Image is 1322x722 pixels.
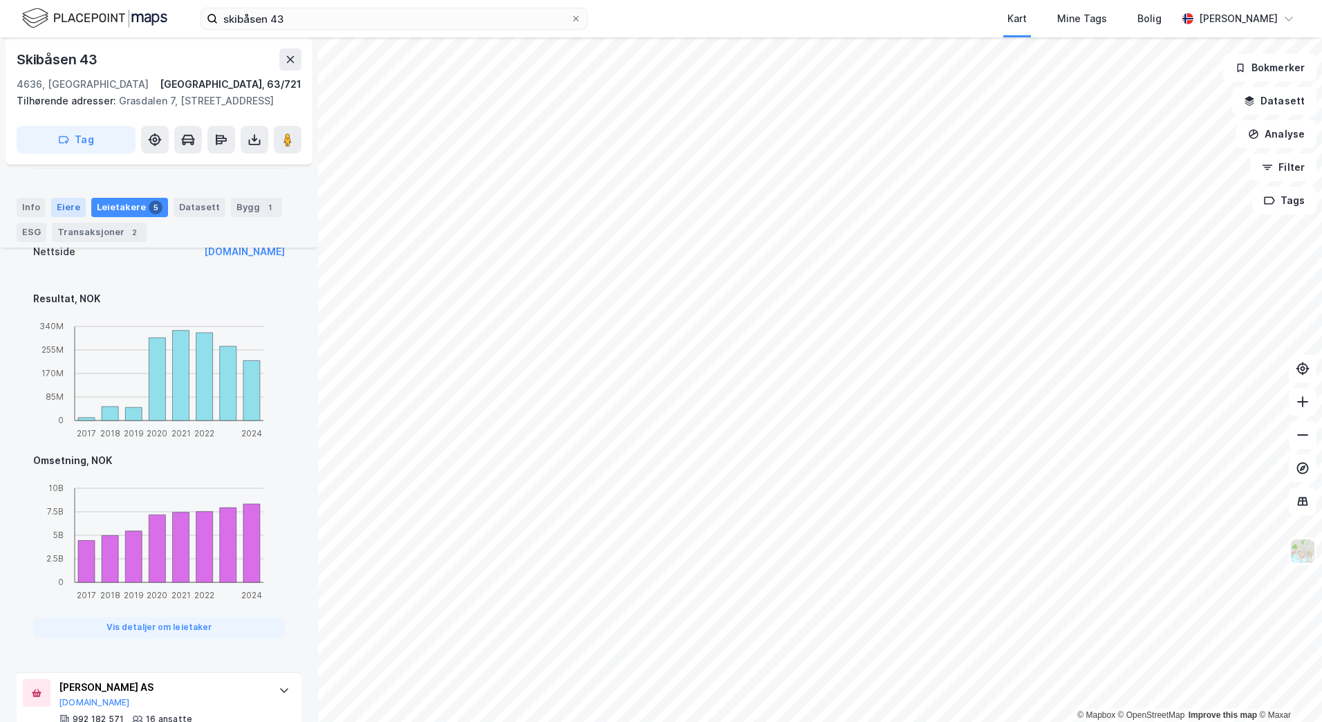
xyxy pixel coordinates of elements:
button: Filter [1250,154,1316,181]
tspan: 255M [41,344,64,355]
div: 1 [263,201,277,214]
tspan: 10B [48,483,64,493]
tspan: 2022 [194,427,214,438]
div: Leietakere [91,198,168,217]
tspan: 2024 [241,427,262,438]
div: ESG [17,223,46,242]
div: Nettside [33,243,75,260]
tspan: 85M [46,391,64,402]
div: Skibåsen 43 [17,48,100,71]
div: 2 [127,225,141,239]
img: logo.f888ab2527a4732fd821a326f86c7f29.svg [22,6,167,30]
button: [DOMAIN_NAME] [59,697,130,708]
div: Transaksjoner [52,223,147,242]
input: Søk på adresse, matrikkel, gårdeiere, leietakere eller personer [218,8,570,29]
tspan: 340M [39,321,64,331]
div: Innflyttet [33,177,78,194]
img: Z [1290,538,1316,564]
tspan: 2021 [171,427,191,438]
a: OpenStreetMap [1118,710,1185,720]
div: [PERSON_NAME] AS [59,679,265,696]
div: Omsetning, NOK [33,452,285,469]
tspan: 2019 [124,589,144,600]
div: 4636, [GEOGRAPHIC_DATA] [17,76,149,93]
a: [DOMAIN_NAME] [204,246,285,257]
div: Info [17,198,46,217]
tspan: 2018 [100,589,120,600]
tspan: 2020 [147,589,167,600]
tspan: 2.5B [46,553,64,564]
tspan: 2021 [171,589,191,600]
div: 31. des. 2019 [221,177,285,194]
div: Datasett [174,198,225,217]
button: Vis detaljer om leietaker [33,617,285,639]
div: Eiere [51,198,86,217]
tspan: 0 [58,577,64,587]
tspan: 0 [58,415,64,425]
tspan: 170M [41,368,64,378]
button: Analyse [1236,120,1316,148]
tspan: 2018 [100,427,120,438]
button: Bokmerker [1223,54,1316,82]
button: Tag [17,126,136,154]
button: Tags [1252,187,1316,214]
div: Bygg [231,198,282,217]
tspan: 5B [53,530,64,540]
tspan: 2017 [77,589,96,600]
tspan: 2022 [194,589,214,600]
tspan: 2020 [147,427,167,438]
div: [PERSON_NAME] [1199,10,1278,27]
div: Bolig [1137,10,1162,27]
div: Resultat, NOK [33,290,285,307]
div: [GEOGRAPHIC_DATA], 63/721 [160,76,301,93]
div: 5 [149,201,162,214]
iframe: Chat Widget [1253,656,1322,722]
tspan: 2017 [77,427,96,438]
tspan: 2019 [124,427,144,438]
tspan: 2024 [241,589,262,600]
div: Kart [1007,10,1027,27]
span: Tilhørende adresser: [17,95,119,107]
button: Datasett [1232,87,1316,115]
a: Improve this map [1189,710,1257,720]
a: Mapbox [1077,710,1115,720]
tspan: 7.5B [47,506,64,517]
div: Mine Tags [1057,10,1107,27]
div: Grasdalen 7, [STREET_ADDRESS] [17,93,290,109]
